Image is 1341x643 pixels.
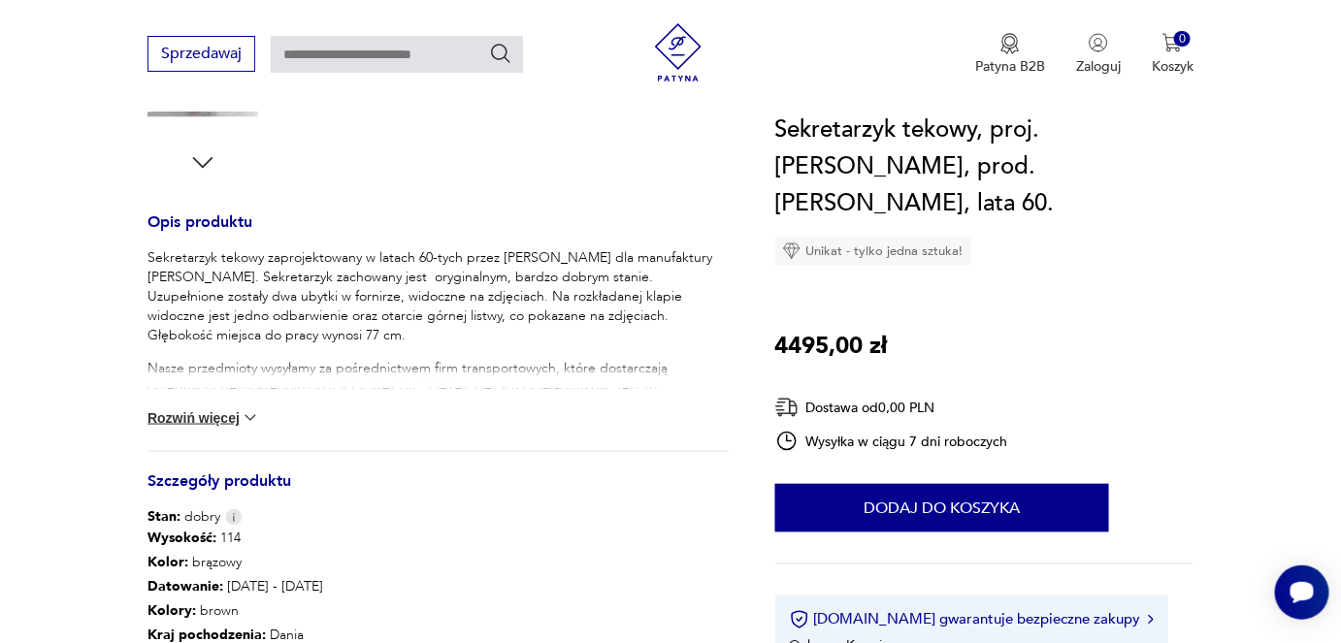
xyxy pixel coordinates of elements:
[1174,31,1191,48] div: 0
[147,475,729,507] h3: Szczegóły produktu
[147,408,260,428] button: Rozwiń więcej
[975,57,1045,76] p: Patyna B2B
[147,359,729,417] p: Nasze przedmioty wysyłamy za pośrednictwem firm transportowych, które dostarczają przedmioty bezp...
[225,509,243,526] img: Info icon
[1089,33,1108,52] img: Ikonka użytkownika
[147,507,180,526] b: Stan:
[775,484,1109,532] button: Dodaj do koszyka
[147,599,333,624] p: brown
[775,396,1008,420] div: Dostawa od 0,00 PLN
[147,554,188,572] b: Kolor:
[147,530,216,548] b: Wysokość :
[775,328,888,365] p: 4495,00 zł
[975,33,1045,76] a: Ikona medaluPatyna B2B
[147,602,196,621] b: Kolory :
[1152,57,1194,76] p: Koszyk
[1152,33,1194,76] button: 0Koszyk
[147,216,729,248] h3: Opis produktu
[1162,33,1182,52] img: Ikona koszyka
[147,578,223,596] b: Datowanie :
[489,42,512,65] button: Szukaj
[147,507,220,527] span: dobry
[1076,57,1121,76] p: Zaloguj
[775,112,1194,222] h1: Sekretarzyk tekowy, proj. [PERSON_NAME], prod. [PERSON_NAME], lata 60.
[147,575,333,599] p: [DATE] - [DATE]
[775,430,1008,453] div: Wysyłka w ciągu 7 dni roboczych
[147,48,255,62] a: Sprzedawaj
[147,36,255,72] button: Sprzedawaj
[790,610,1154,629] button: [DOMAIN_NAME] gwarantuje bezpieczne zakupy
[775,237,971,266] div: Unikat - tylko jedna sztuka!
[147,551,333,575] p: brązowy
[649,23,707,81] img: Patyna - sklep z meblami i dekoracjami vintage
[1076,33,1121,76] button: Zaloguj
[147,527,333,551] p: 114
[1148,615,1154,625] img: Ikona strzałki w prawo
[790,610,809,629] img: Ikona certyfikatu
[775,396,799,420] img: Ikona dostawy
[147,248,729,345] p: Sekretarzyk tekowy zaprojektowany w latach 60-tych przez [PERSON_NAME] dla manufaktury [PERSON_NA...
[1000,33,1020,54] img: Ikona medalu
[783,242,801,260] img: Ikona diamentu
[975,33,1045,76] button: Patyna B2B
[1275,565,1329,620] iframe: Smartsupp widget button
[241,408,260,428] img: chevron down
